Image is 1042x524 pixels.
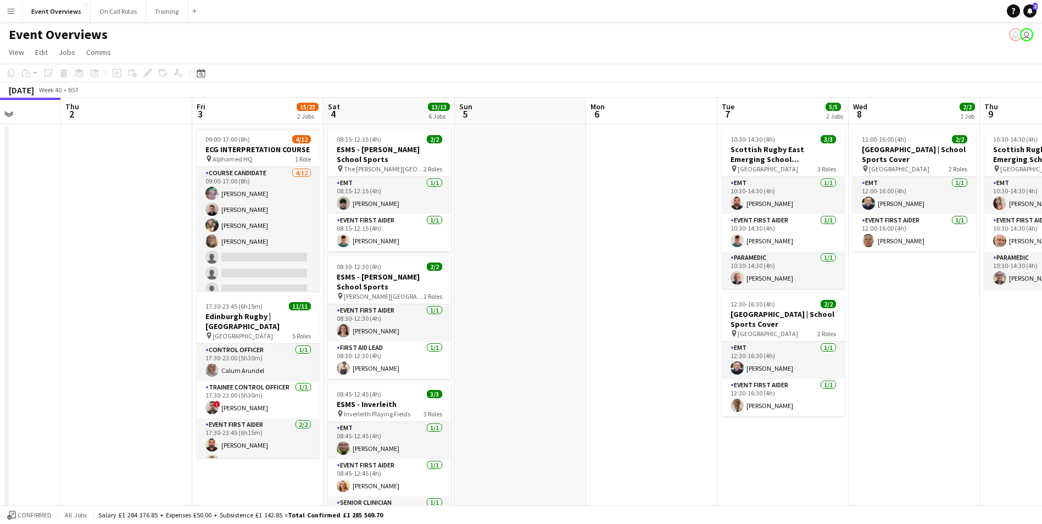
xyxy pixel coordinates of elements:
[59,47,75,57] span: Jobs
[54,45,80,59] a: Jobs
[146,1,188,22] button: Training
[63,511,89,519] span: All jobs
[86,47,111,57] span: Comms
[36,86,64,94] span: Week 40
[1009,28,1022,41] app-user-avatar: Operations Team
[98,511,383,519] div: Salary £1 284 376.85 + Expenses £50.00 + Subsistence £1 142.85 =
[82,45,115,59] a: Comms
[68,86,79,94] div: BST
[35,47,48,57] span: Edit
[1020,28,1033,41] app-user-avatar: Operations Team
[31,45,52,59] a: Edit
[1033,3,1038,10] span: 2
[9,47,24,57] span: View
[23,1,91,22] button: Event Overviews
[18,511,52,519] span: Confirmed
[4,45,29,59] a: View
[288,511,383,519] span: Total Confirmed £1 285 569.70
[9,26,108,43] h1: Event Overviews
[1023,4,1037,18] a: 2
[5,509,53,521] button: Confirmed
[9,85,34,96] div: [DATE]
[91,1,146,22] button: On Call Rotas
